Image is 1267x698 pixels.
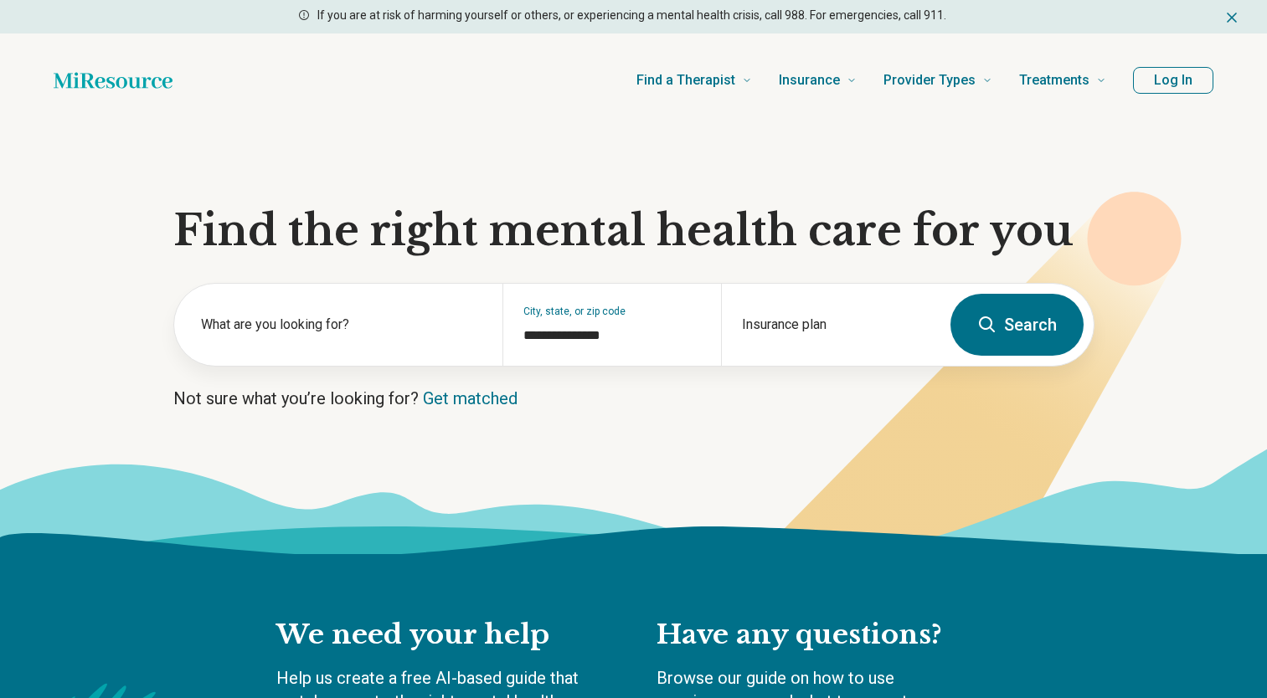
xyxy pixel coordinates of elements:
[1133,67,1213,94] button: Log In
[317,7,946,24] p: If you are at risk of harming yourself or others, or experiencing a mental health crisis, call 98...
[636,47,752,114] a: Find a Therapist
[201,315,482,335] label: What are you looking for?
[657,618,991,653] h2: Have any questions?
[1019,69,1089,92] span: Treatments
[54,64,173,97] a: Home page
[276,618,623,653] h2: We need your help
[173,387,1094,410] p: Not sure what you’re looking for?
[423,388,518,408] a: Get matched
[950,294,1084,356] button: Search
[883,69,976,92] span: Provider Types
[779,69,840,92] span: Insurance
[779,47,857,114] a: Insurance
[636,69,735,92] span: Find a Therapist
[1019,47,1106,114] a: Treatments
[173,206,1094,256] h1: Find the right mental health care for you
[883,47,992,114] a: Provider Types
[1223,7,1240,27] button: Dismiss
